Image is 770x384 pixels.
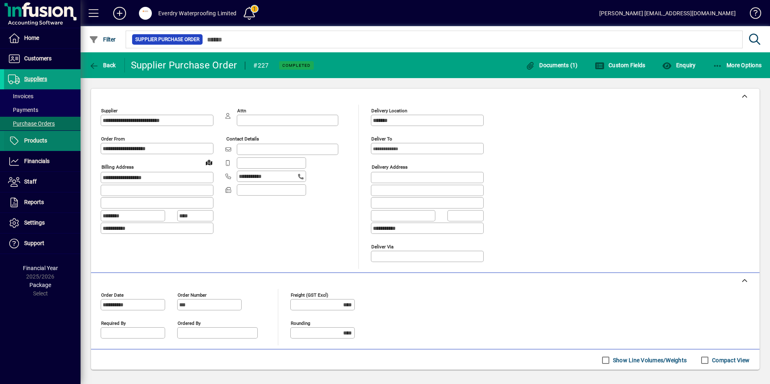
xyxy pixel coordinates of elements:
a: Settings [4,213,81,233]
span: Home [24,35,39,41]
span: Products [24,137,47,144]
mat-label: Deliver via [371,244,393,249]
button: Filter [87,32,118,47]
span: Filter [89,36,116,43]
button: Custom Fields [593,58,648,72]
span: Invoices [8,93,33,99]
mat-label: Freight (GST excl) [291,292,328,297]
span: Reports [24,199,44,205]
span: Financials [24,158,50,164]
a: Invoices [4,89,81,103]
button: More Options [711,58,764,72]
span: Customers [24,55,52,62]
button: Add [107,6,132,21]
mat-label: Order number [178,292,207,297]
button: Profile [132,6,158,21]
div: #227 [253,59,269,72]
mat-label: Deliver To [371,136,392,142]
span: Custom Fields [595,62,646,68]
span: Payments [8,107,38,113]
mat-label: Required by [101,320,126,326]
div: Everdry Waterproofing Limited [158,7,236,20]
button: Enquiry [660,58,698,72]
span: Settings [24,219,45,226]
span: Completed [282,63,310,68]
span: Supplier Purchase Order [135,35,199,43]
span: Staff [24,178,37,185]
span: Back [89,62,116,68]
mat-label: Delivery Location [371,108,407,114]
a: Support [4,233,81,254]
a: Staff [4,172,81,192]
a: Home [4,28,81,48]
button: Back [87,58,118,72]
span: Package [29,282,51,288]
mat-label: Order from [101,136,125,142]
span: Suppliers [24,76,47,82]
span: Purchase Orders [8,120,55,127]
a: Reports [4,192,81,213]
a: Financials [4,151,81,171]
span: Financial Year [23,265,58,271]
a: Products [4,131,81,151]
mat-label: Rounding [291,320,310,326]
span: Documents (1) [526,62,578,68]
mat-label: Ordered by [178,320,201,326]
div: Supplier Purchase Order [131,59,237,72]
label: Compact View [710,356,749,364]
mat-label: Supplier [101,108,118,114]
span: Enquiry [662,62,695,68]
button: Documents (1) [524,58,580,72]
mat-label: Attn [237,108,246,114]
a: Purchase Orders [4,117,81,130]
app-page-header-button: Back [81,58,125,72]
div: [PERSON_NAME] [EMAIL_ADDRESS][DOMAIN_NAME] [599,7,736,20]
mat-label: Order date [101,292,124,297]
span: Support [24,240,44,246]
span: More Options [713,62,762,68]
label: Show Line Volumes/Weights [611,356,687,364]
a: Knowledge Base [744,2,760,28]
a: Payments [4,103,81,117]
a: Customers [4,49,81,69]
a: View on map [203,156,215,169]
